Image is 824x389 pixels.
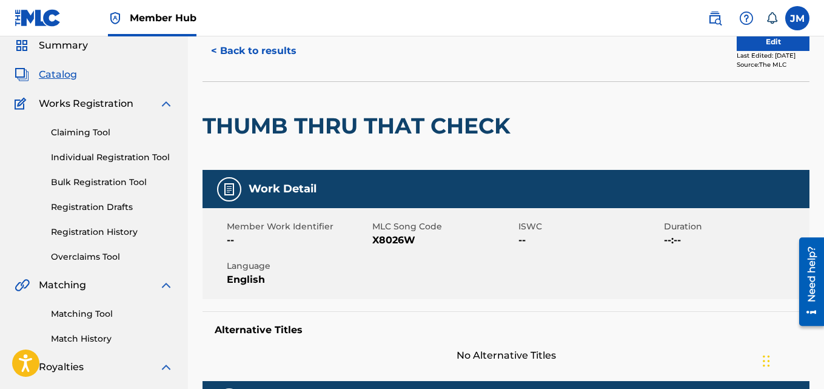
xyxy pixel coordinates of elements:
[518,220,661,233] span: ISWC
[372,233,515,248] span: X8026W
[249,182,317,196] h5: Work Detail
[759,331,820,389] iframe: Chat Widget
[51,151,173,164] a: Individual Registration Tool
[739,11,754,25] img: help
[518,233,661,248] span: --
[703,6,727,30] a: Public Search
[664,220,806,233] span: Duration
[15,67,29,82] img: Catalog
[15,278,30,293] img: Matching
[15,67,77,82] a: CatalogCatalog
[15,38,88,53] a: SummarySummary
[15,9,61,27] img: MLC Logo
[51,176,173,189] a: Bulk Registration Tool
[785,6,809,30] div: User Menu
[15,96,30,111] img: Works Registration
[39,67,77,82] span: Catalog
[227,220,369,233] span: Member Work Identifier
[51,251,173,263] a: Overclaims Tool
[159,360,173,374] img: expand
[51,308,173,320] a: Matching Tool
[372,220,515,233] span: MLC Song Code
[39,278,86,293] span: Matching
[734,6,759,30] div: Help
[790,232,824,330] iframe: Resource Center
[15,38,29,53] img: Summary
[51,201,173,214] a: Registration Drafts
[51,226,173,238] a: Registration History
[227,260,369,272] span: Language
[51,333,173,345] a: Match History
[203,36,305,66] button: < Back to results
[664,233,806,248] span: --:--
[215,324,797,336] h5: Alternative Titles
[227,272,369,287] span: English
[159,96,173,111] img: expand
[51,126,173,139] a: Claiming Tool
[159,278,173,293] img: expand
[39,38,88,53] span: Summary
[203,112,517,140] h2: THUMB THRU THAT CHECK
[108,11,122,25] img: Top Rightsholder
[227,233,369,248] span: --
[737,51,809,60] div: Last Edited: [DATE]
[708,11,722,25] img: search
[39,360,84,374] span: Royalties
[766,12,778,24] div: Notifications
[763,343,770,379] div: Drag
[737,33,809,51] button: Edit
[203,348,809,363] span: No Alternative Titles
[130,11,196,25] span: Member Hub
[737,60,809,69] div: Source: The MLC
[39,96,133,111] span: Works Registration
[222,182,236,197] img: Work Detail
